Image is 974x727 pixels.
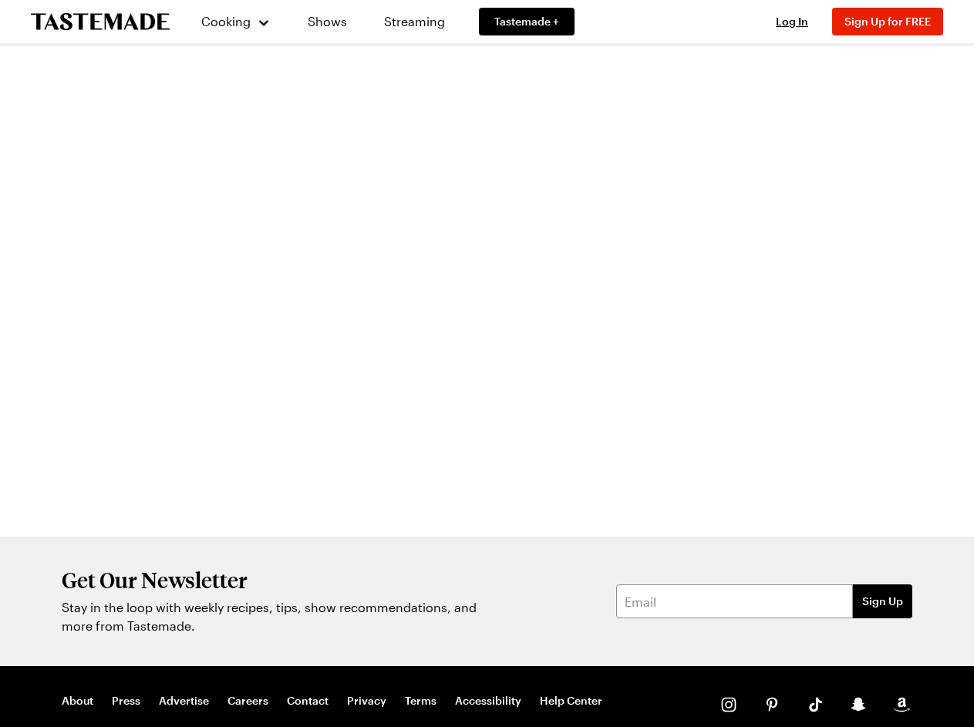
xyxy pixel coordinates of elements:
a: Contact [287,694,329,708]
span: Log In [776,15,808,28]
button: Log In [761,14,823,29]
span: Tastemade + [494,14,559,29]
a: Help Center [540,694,602,708]
a: Privacy [347,694,386,708]
a: Advertise [159,694,209,708]
a: To Tastemade Home Page [31,13,170,31]
h2: Get Our Newsletter [62,567,486,592]
a: Tastemade + [479,8,575,35]
a: Accessibility [455,694,521,708]
span: Sign Up for FREE [844,15,931,28]
a: Press [112,694,140,708]
button: Sign Up for FREE [832,8,943,35]
button: Cooking [201,3,271,40]
input: Email [616,584,853,618]
button: Sign Up [853,584,912,618]
span: Cooking [201,14,251,29]
p: Stay in the loop with weekly recipes, tips, show recommendations, and more from Tastemade. [62,598,486,635]
a: Terms [405,694,436,708]
a: About [62,694,93,708]
span: Sign Up [862,594,903,609]
a: Careers [227,694,268,708]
